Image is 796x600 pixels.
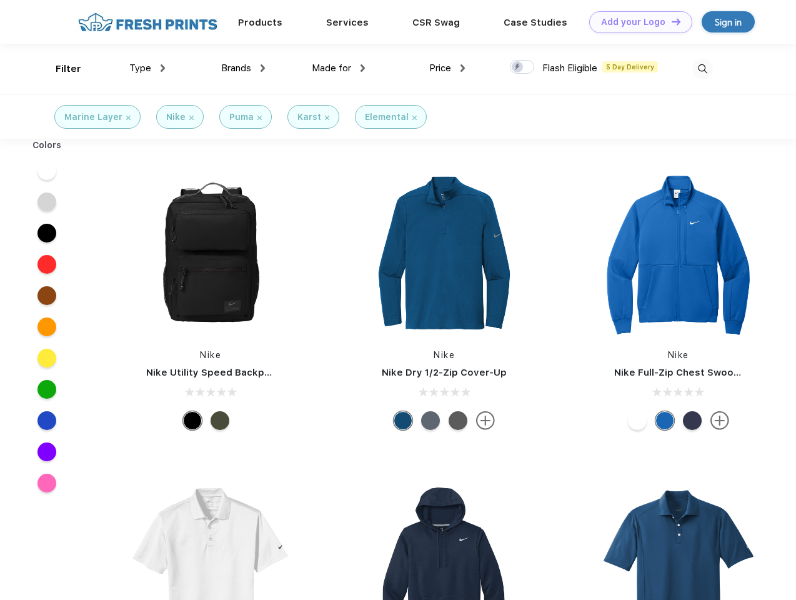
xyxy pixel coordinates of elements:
[129,62,151,74] span: Type
[200,350,221,360] a: Nike
[595,170,762,336] img: func=resize&h=266
[238,17,282,28] a: Products
[221,62,251,74] span: Brands
[702,11,755,32] a: Sign in
[710,411,729,430] img: more.svg
[672,18,680,25] img: DT
[64,111,122,124] div: Marine Layer
[74,11,221,33] img: fo%20logo%202.webp
[668,350,689,360] a: Nike
[412,17,460,28] a: CSR Swag
[189,116,194,120] img: filter_cancel.svg
[365,111,409,124] div: Elemental
[715,15,742,29] div: Sign in
[127,170,294,336] img: func=resize&h=266
[146,367,281,378] a: Nike Utility Speed Backpack
[126,116,131,120] img: filter_cancel.svg
[23,139,71,152] div: Colors
[211,411,229,430] div: Cargo Khaki
[257,116,262,120] img: filter_cancel.svg
[434,350,455,360] a: Nike
[614,367,780,378] a: Nike Full-Zip Chest Swoosh Jacket
[449,411,467,430] div: Black Heather
[683,411,702,430] div: Midnight Navy
[602,61,658,72] span: 5 Day Delivery
[56,62,81,76] div: Filter
[297,111,321,124] div: Karst
[476,411,495,430] img: more.svg
[312,62,351,74] span: Made for
[655,411,674,430] div: Royal
[261,64,265,72] img: dropdown.png
[382,367,507,378] a: Nike Dry 1/2-Zip Cover-Up
[361,64,365,72] img: dropdown.png
[229,111,254,124] div: Puma
[166,111,186,124] div: Nike
[421,411,440,430] div: Navy Heather
[361,170,527,336] img: func=resize&h=266
[326,17,369,28] a: Services
[161,64,165,72] img: dropdown.png
[601,17,665,27] div: Add your Logo
[183,411,202,430] div: Black
[542,62,597,74] span: Flash Eligible
[325,116,329,120] img: filter_cancel.svg
[394,411,412,430] div: Gym Blue
[429,62,451,74] span: Price
[692,59,713,79] img: desktop_search.svg
[460,64,465,72] img: dropdown.png
[412,116,417,120] img: filter_cancel.svg
[628,411,647,430] div: White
